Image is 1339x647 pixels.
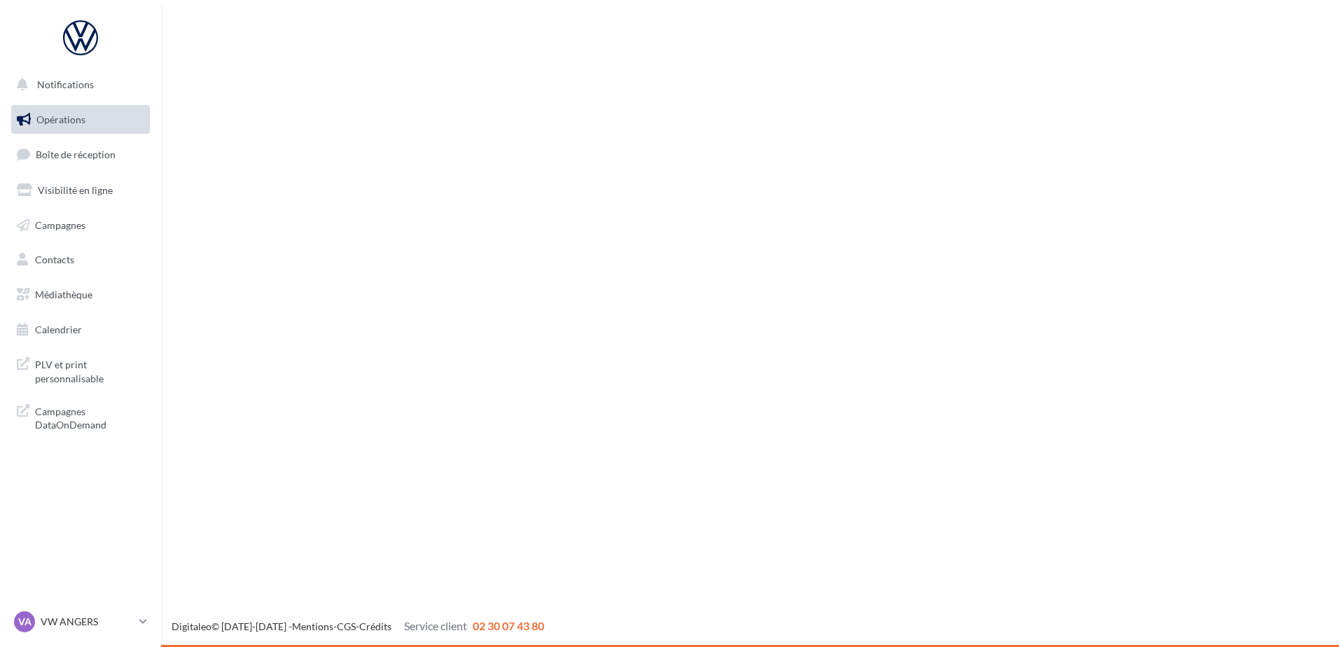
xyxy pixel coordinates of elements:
a: Visibilité en ligne [8,176,153,205]
a: VA VW ANGERS [11,608,150,635]
span: PLV et print personnalisable [35,355,144,385]
span: Visibilité en ligne [38,184,113,196]
span: Campagnes DataOnDemand [35,402,144,432]
p: VW ANGERS [41,615,134,629]
span: Campagnes [35,218,85,230]
span: VA [18,615,32,629]
a: CGS [337,620,356,632]
a: Campagnes DataOnDemand [8,396,153,438]
a: Contacts [8,245,153,274]
a: PLV et print personnalisable [8,349,153,391]
a: Mentions [292,620,333,632]
span: 02 30 07 43 80 [473,619,544,632]
span: Opérations [36,113,85,125]
a: Calendrier [8,315,153,345]
span: Boîte de réception [36,148,116,160]
span: Contacts [35,253,74,265]
span: © [DATE]-[DATE] - - - [172,620,544,632]
a: Boîte de réception [8,139,153,169]
span: Calendrier [35,323,82,335]
span: Médiathèque [35,288,92,300]
span: Service client [404,619,467,632]
button: Notifications [8,70,147,99]
span: Notifications [37,78,94,90]
a: Opérations [8,105,153,134]
a: Médiathèque [8,280,153,309]
a: Crédits [359,620,391,632]
a: Campagnes [8,211,153,240]
a: Digitaleo [172,620,211,632]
